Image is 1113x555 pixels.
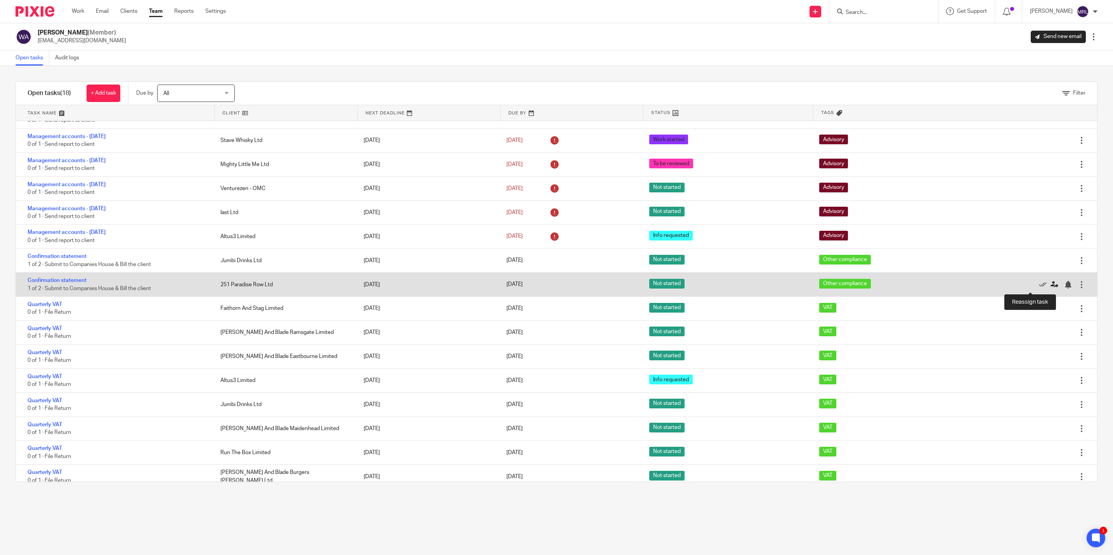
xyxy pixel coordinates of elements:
p: [EMAIL_ADDRESS][DOMAIN_NAME] [38,37,126,45]
span: Not started [649,447,685,456]
span: [DATE] [506,402,523,407]
div: Run The Box Limited [213,445,355,460]
span: 0 of 1 · Send report to client [28,118,95,123]
span: Tags [821,109,834,116]
a: Mark as done [1039,280,1051,288]
span: VAT [819,351,836,360]
span: Not started [649,351,685,360]
span: 0 of 1 · Send report to client [28,166,95,171]
span: [DATE] [506,306,523,311]
a: Reports [174,7,194,15]
a: Quarterly VAT [28,302,62,307]
div: [PERSON_NAME] And Blade Eastbourne Limited [213,349,355,364]
a: Quarterly VAT [28,470,62,475]
img: Pixie [16,6,54,17]
span: 0 of 1 · File Return [28,406,71,411]
span: Not started [649,303,685,313]
a: Management accounts - [DATE] [28,158,106,163]
span: [DATE] [506,474,523,479]
span: 0 of 1 · Send report to client [28,190,95,195]
span: Advisory [819,135,848,144]
a: Management accounts - [DATE] [28,206,106,211]
div: [PERSON_NAME] And Blade Ramsgate Limited [213,325,355,340]
span: All [163,91,169,96]
span: [DATE] [506,450,523,455]
span: 0 of 1 · Send report to client [28,238,95,243]
span: [DATE] [506,426,523,431]
span: [DATE] [506,378,523,383]
div: Stave Whisky Ltd [213,133,355,148]
a: Work [72,7,84,15]
span: 0 of 1 · Send report to client [28,142,95,147]
div: Jumbi Drinks Ltd [213,397,355,412]
span: [DATE] [506,234,523,239]
span: [DATE] [506,258,523,263]
span: Not started [649,255,685,265]
a: Email [96,7,109,15]
span: Advisory [819,231,848,240]
span: Not started [649,207,685,216]
span: [DATE] [506,354,523,359]
span: 0 of 1 · File Return [28,358,71,363]
p: [PERSON_NAME] [1030,7,1073,15]
span: 0 of 1 · File Return [28,430,71,435]
span: 0 of 1 · File Return [28,334,71,339]
a: Management accounts - [DATE] [28,134,106,139]
span: Not started [649,183,685,192]
span: VAT [819,303,836,313]
span: [DATE] [506,330,523,335]
div: [DATE] [356,373,499,388]
span: Advisory [819,207,848,216]
img: svg%3E [1077,5,1089,18]
span: 1 of 2 · Submit to Companies House & Bill the client [28,262,151,267]
span: Other compliance [819,255,871,265]
span: VAT [819,423,836,432]
span: Not started [649,471,685,481]
div: [DATE] [356,445,499,460]
span: Other compliance [819,279,871,289]
span: [DATE] [506,138,523,143]
div: [PERSON_NAME] And Blade Maidenhead Limited [213,421,355,436]
div: Jumbi Drinks Ltd [213,253,355,268]
span: 1 of 2 · Submit to Companies House & Bill the client [28,286,151,291]
div: [DATE] [356,301,499,316]
span: VAT [819,447,836,456]
div: [DATE] [356,469,499,484]
div: 1 [1099,527,1107,534]
div: Faithorn And Stag Limited [213,301,355,316]
a: Quarterly VAT [28,374,62,379]
a: Send new email [1031,31,1086,43]
div: Altus3 Limited [213,373,355,388]
div: 251 Paradise Row Ltd [213,277,355,292]
a: Quarterly VAT [28,446,62,451]
div: [DATE] [356,229,499,244]
a: + Add task [87,85,120,102]
span: Not started [649,399,685,408]
div: Venturezen - OMC [213,181,355,196]
div: Iast Ltd [213,205,355,220]
span: [DATE] [506,162,523,167]
span: 0 of 1 · File Return [28,454,71,459]
span: Work started [649,135,688,144]
span: Info requested [649,231,693,240]
a: Quarterly VAT [28,350,62,355]
a: Quarterly VAT [28,326,62,331]
div: [DATE] [356,349,499,364]
span: 0 of 1 · Send report to client [28,214,95,219]
span: Status [651,109,671,116]
div: [DATE] [356,421,499,436]
div: [DATE] [356,253,499,268]
span: Advisory [819,159,848,168]
div: [DATE] [356,157,499,172]
a: Audit logs [55,50,85,66]
img: svg%3E [16,29,32,45]
span: Not started [649,327,685,336]
a: Open tasks [16,50,49,66]
a: Confirmation statement [28,254,87,259]
span: VAT [819,399,836,408]
a: Settings [205,7,226,15]
span: (Member) [88,29,116,36]
span: VAT [819,471,836,481]
span: [DATE] [506,282,523,287]
span: Info requested [649,375,693,384]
